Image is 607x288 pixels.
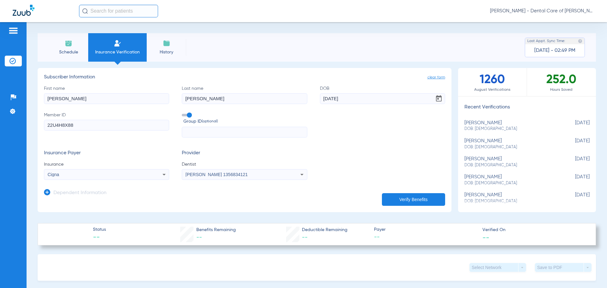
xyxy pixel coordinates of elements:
img: History [163,40,170,47]
img: Schedule [65,40,72,47]
span: History [151,49,181,55]
h3: Dependent Information [53,190,107,196]
span: Hours Saved [527,87,596,93]
input: DOBOpen calendar [320,93,445,104]
input: Member ID [44,120,169,131]
button: Verify Benefits [382,193,445,206]
span: DOB: [DEMOGRAPHIC_DATA] [464,199,558,204]
span: Payer [374,226,477,233]
label: Last name [182,85,307,104]
div: [PERSON_NAME] [464,138,558,150]
span: Deductible Remaining [302,227,347,233]
span: DOB: [DEMOGRAPHIC_DATA] [464,162,558,168]
img: Search Icon [82,8,88,14]
span: Last Appt. Sync Time: [527,38,565,44]
div: [PERSON_NAME] [464,120,558,132]
img: Manual Insurance Verification [114,40,121,47]
img: last sync help info [578,39,582,43]
span: Schedule [53,49,83,55]
span: August Verifications [458,87,527,93]
span: -- [302,235,308,240]
span: DOB: [DEMOGRAPHIC_DATA] [464,126,558,132]
span: Insurance Verification [93,49,142,55]
h3: Provider [182,150,307,156]
span: [DATE] - 02:49 PM [534,47,575,54]
h3: Recent Verifications [458,104,596,111]
h3: Insurance Payer [44,150,169,156]
span: Cigna [48,172,59,177]
span: Verified On [482,227,586,233]
span: DOB: [DEMOGRAPHIC_DATA] [464,181,558,186]
span: [PERSON_NAME] 1356834121 [186,172,248,177]
span: -- [482,234,489,241]
span: DOB: [DEMOGRAPHIC_DATA] [464,144,558,150]
div: 1260 [458,68,527,96]
label: Member ID [44,112,169,138]
span: [DATE] [558,138,590,150]
span: -- [93,233,106,242]
div: [PERSON_NAME] [464,174,558,186]
span: [PERSON_NAME] - Dental Care of [PERSON_NAME] [490,8,594,14]
span: [DATE] [558,156,590,168]
small: (optional) [202,118,218,125]
label: First name [44,85,169,104]
button: Open calendar [432,92,445,105]
input: Last name [182,93,307,104]
h3: Subscriber Information [44,74,445,81]
img: Zuub Logo [13,5,34,16]
span: -- [374,233,477,241]
span: Dentist [182,161,307,168]
input: First name [44,93,169,104]
span: [DATE] [558,192,590,204]
span: clear form [427,74,445,81]
input: Search for patients [79,5,158,17]
label: DOB [320,85,445,104]
span: Status [93,226,106,233]
span: [DATE] [558,174,590,186]
div: [PERSON_NAME] [464,192,558,204]
div: [PERSON_NAME] [464,156,558,168]
span: Insurance [44,161,169,168]
span: Benefits Remaining [196,227,236,233]
span: -- [196,235,202,240]
span: [DATE] [558,120,590,132]
div: 252.0 [527,68,596,96]
span: Group ID [183,118,307,125]
img: hamburger-icon [8,27,18,34]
